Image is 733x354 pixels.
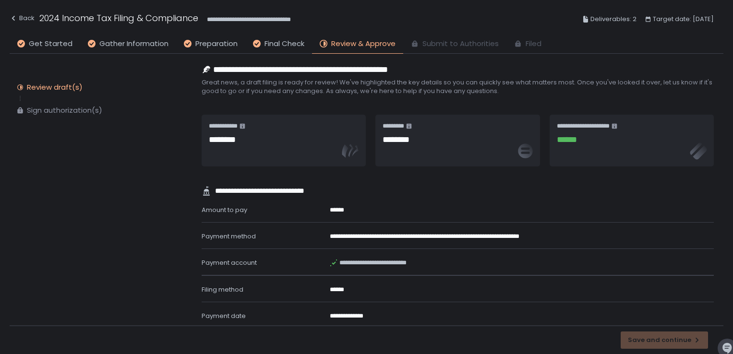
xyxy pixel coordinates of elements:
span: Submit to Authorities [422,38,499,49]
span: Deliverables: 2 [590,13,637,25]
span: Payment date [202,311,246,320]
span: Preparation [195,38,238,49]
span: Gather Information [99,38,168,49]
span: Amount to pay [202,205,247,214]
div: Review draft(s) [27,83,83,92]
span: Payment account [202,258,257,267]
button: Back [10,12,35,27]
span: Review & Approve [331,38,396,49]
h1: 2024 Income Tax Filing & Compliance [39,12,198,24]
span: Filed [526,38,541,49]
span: Final Check [264,38,304,49]
div: Back [10,12,35,24]
span: Filing method [202,285,243,294]
span: Payment method [202,232,256,241]
span: Target date: [DATE] [653,13,714,25]
div: Sign authorization(s) [27,106,102,115]
span: Great news, a draft filing is ready for review! We've highlighted the key details so you can quic... [202,78,714,95]
span: Get Started [29,38,72,49]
